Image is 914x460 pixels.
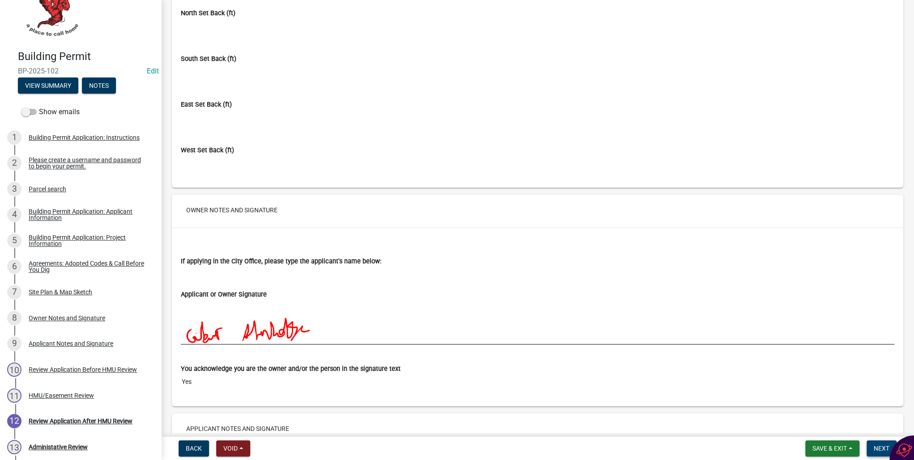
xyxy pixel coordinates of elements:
label: North Set Back (ft) [181,10,235,17]
button: Owner Notes and Signature [179,202,285,218]
button: View Summary [18,77,78,94]
div: 7 [7,285,21,299]
div: 3 [7,182,21,196]
div: Building Permit Application: Instructions [29,134,140,141]
div: 13 [7,440,21,454]
div: Owner Notes and Signature [29,315,105,321]
div: 4 [7,207,21,222]
wm-modal-confirm: Edit Application Number [147,67,159,75]
div: Applicant Notes and Signature [29,340,113,347]
a: Edit [147,67,159,75]
div: Parcel search [29,186,66,192]
button: Notes [82,77,116,94]
div: Please create a username and password to begin your permit. [29,157,147,169]
span: Void [223,445,238,452]
label: East Set Back (ft) [181,102,232,108]
div: 11 [7,388,21,403]
span: Back [186,445,202,452]
div: 2 [7,156,21,170]
label: Show emails [21,107,80,117]
div: 12 [7,414,21,428]
h4: Building Permit [18,50,154,63]
label: South Set Back (ft) [181,56,236,62]
div: 5 [7,233,21,248]
span: Save & Exit [812,445,847,452]
div: Building Permit Application: Applicant Information [29,208,147,221]
span: Next [874,445,889,452]
button: Applicant Notes and Signature [179,421,296,437]
span: BP-2025-102 [18,67,143,75]
wm-modal-confirm: Summary [18,82,78,90]
div: HMU/Easement Review [29,392,94,399]
button: Void [216,440,250,456]
button: Save & Exit [805,440,859,456]
button: Back [179,440,209,456]
img: asafWQAAAAZJREFUAwA7MRqM4MKuuQAAAABJRU5ErkJggg== [181,299,522,344]
div: Building Permit Application: Project Information [29,234,147,247]
label: Applicant or Owner Signature [181,292,267,298]
div: 9 [7,336,21,351]
div: 1 [7,130,21,145]
div: 6 [7,259,21,274]
div: Site Plan & Map Sketch [29,289,92,295]
wm-modal-confirm: Notes [82,82,116,90]
label: If applying in the City Office, please type the applicant's name below: [181,258,381,265]
div: 10 [7,362,21,377]
label: You acknowledge you are the owner and/or the person in the signature text [181,366,401,372]
div: Agreements: Adopted Codes & Call Before You Dig [29,260,147,273]
div: Review Application Before HMU Review [29,366,137,373]
div: 8 [7,311,21,325]
div: Review Application After HMU Review [29,418,132,424]
button: Next [867,440,897,456]
label: West Set Back (ft) [181,147,234,154]
div: Administative Review [29,444,88,450]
